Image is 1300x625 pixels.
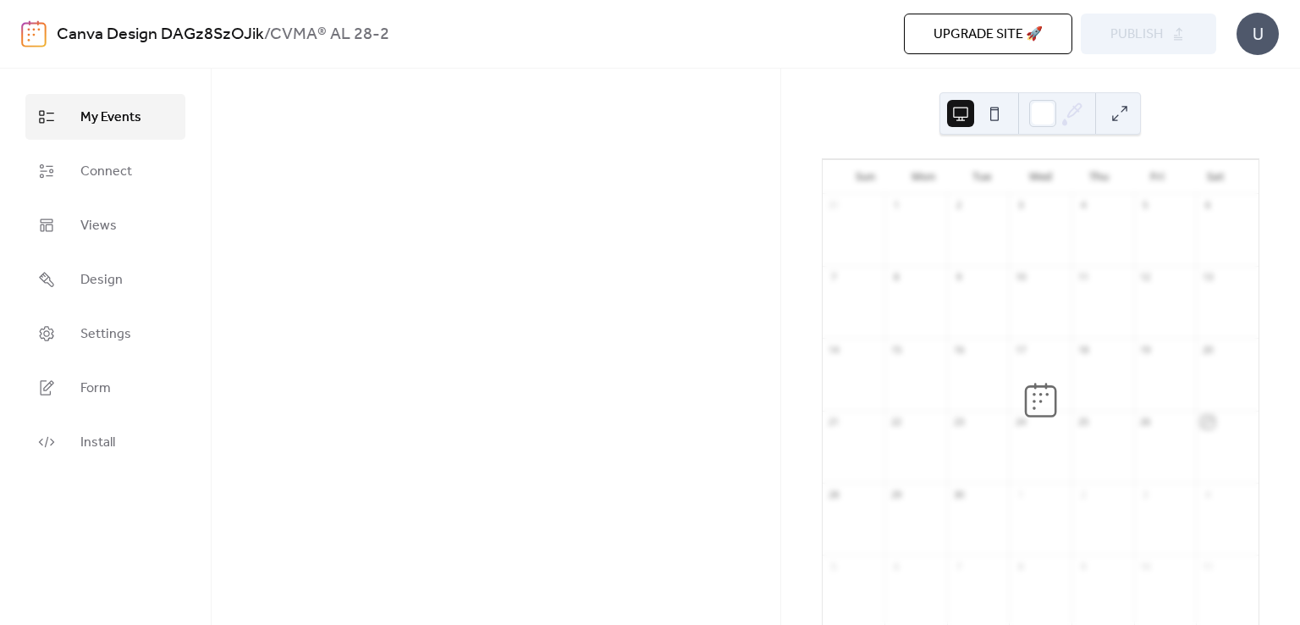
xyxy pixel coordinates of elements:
[1014,343,1027,356] div: 17
[1139,560,1152,572] div: 10
[80,433,115,453] span: Install
[1077,271,1089,284] div: 11
[1201,199,1214,212] div: 6
[952,199,965,212] div: 2
[828,343,840,356] div: 14
[828,271,840,284] div: 7
[890,271,902,284] div: 8
[1201,488,1214,501] div: 4
[25,419,185,465] a: Install
[1139,199,1152,212] div: 5
[890,199,902,212] div: 1
[952,416,965,429] div: 23
[1201,271,1214,284] div: 13
[828,199,840,212] div: 31
[953,160,1011,194] div: Tue
[1187,160,1245,194] div: Sat
[952,488,965,501] div: 30
[1201,343,1214,356] div: 20
[952,271,965,284] div: 9
[1139,488,1152,501] div: 3
[1070,160,1128,194] div: Thu
[890,488,902,501] div: 29
[1201,560,1214,572] div: 11
[1077,488,1089,501] div: 2
[1014,488,1027,501] div: 1
[828,560,840,572] div: 5
[952,560,965,572] div: 7
[57,19,264,51] a: Canva Design DAGz8SzOJik
[80,379,111,399] span: Form
[25,94,185,140] a: My Events
[25,148,185,194] a: Connect
[1011,160,1070,194] div: Wed
[80,270,123,290] span: Design
[1014,199,1027,212] div: 3
[1014,416,1027,429] div: 24
[1014,271,1027,284] div: 10
[80,324,131,345] span: Settings
[25,202,185,248] a: Views
[934,25,1043,45] span: Upgrade site 🚀
[1201,416,1214,429] div: 27
[890,416,902,429] div: 22
[1139,271,1152,284] div: 12
[25,257,185,302] a: Design
[828,488,840,501] div: 28
[25,365,185,411] a: Form
[21,20,47,47] img: logo
[828,416,840,429] div: 21
[1139,416,1152,429] div: 26
[1077,560,1089,572] div: 9
[80,162,132,182] span: Connect
[264,19,270,51] b: /
[1077,416,1089,429] div: 25
[1128,160,1187,194] div: Fri
[270,19,389,51] b: CVMA® AL 28-2
[895,160,953,194] div: Mon
[904,14,1072,54] button: Upgrade site 🚀
[1237,13,1279,55] div: U
[952,343,965,356] div: 16
[890,560,902,572] div: 6
[836,160,895,194] div: Sun
[80,216,117,236] span: Views
[25,311,185,357] a: Settings
[890,343,902,356] div: 15
[80,108,141,128] span: My Events
[1139,343,1152,356] div: 19
[1014,560,1027,572] div: 8
[1077,199,1089,212] div: 4
[1077,343,1089,356] div: 18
